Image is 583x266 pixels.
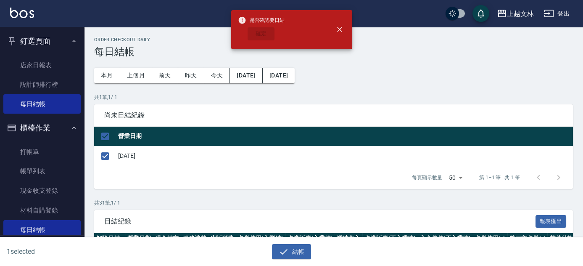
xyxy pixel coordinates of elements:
[7,246,144,257] h6: 1 selected
[104,217,536,226] span: 日結紀錄
[94,68,120,83] button: 本月
[536,215,567,228] button: 報表匯出
[446,166,466,189] div: 50
[335,233,362,244] th: 業績收入
[493,5,537,22] button: 上越文林
[330,20,349,39] button: close
[238,16,285,24] span: 是否確認要日結
[10,8,34,18] img: Logo
[125,233,153,244] th: 營業日期
[94,199,573,207] p: 共 31 筆, 1 / 1
[236,233,285,244] th: 卡券使用(入業績)
[3,117,81,139] button: 櫃檯作業
[362,233,418,244] th: 卡券販賣(不入業績)
[418,233,473,244] th: 入金儲值(不入業績)
[94,46,573,58] h3: 每日結帳
[3,75,81,94] a: 設計師排行榜
[94,37,573,43] h2: Order checkout daily
[178,68,204,83] button: 昨天
[208,233,236,244] th: 店販消費
[104,111,563,120] span: 尚未日結紀錄
[479,174,520,181] p: 第 1–1 筆 共 1 筆
[3,201,81,220] a: 材料自購登錄
[3,94,81,114] a: 每日結帳
[3,56,81,75] a: 店家日報表
[541,6,573,21] button: 登出
[3,30,81,52] button: 釘選頁面
[272,244,311,260] button: 結帳
[536,217,567,225] a: 報表匯出
[3,162,81,181] a: 帳單列表
[473,233,507,244] th: 卡券使用(-)
[94,93,573,101] p: 共 1 筆, 1 / 1
[120,68,152,83] button: 上個月
[507,233,548,244] th: 第三方卡券(-)
[153,233,181,244] th: 現金結存
[152,68,178,83] button: 前天
[230,68,262,83] button: [DATE]
[116,146,573,166] td: [DATE]
[116,127,573,146] th: 營業日期
[472,5,489,22] button: save
[3,142,81,162] a: 打帳單
[3,181,81,200] a: 現金收支登錄
[204,68,230,83] button: 今天
[285,233,335,244] th: 卡券販賣(入業績)
[181,233,208,244] th: 服務消費
[94,233,125,244] th: 解除日結
[412,174,442,181] p: 每頁顯示數量
[3,220,81,239] a: 每日結帳
[263,68,295,83] button: [DATE]
[507,8,534,19] div: 上越文林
